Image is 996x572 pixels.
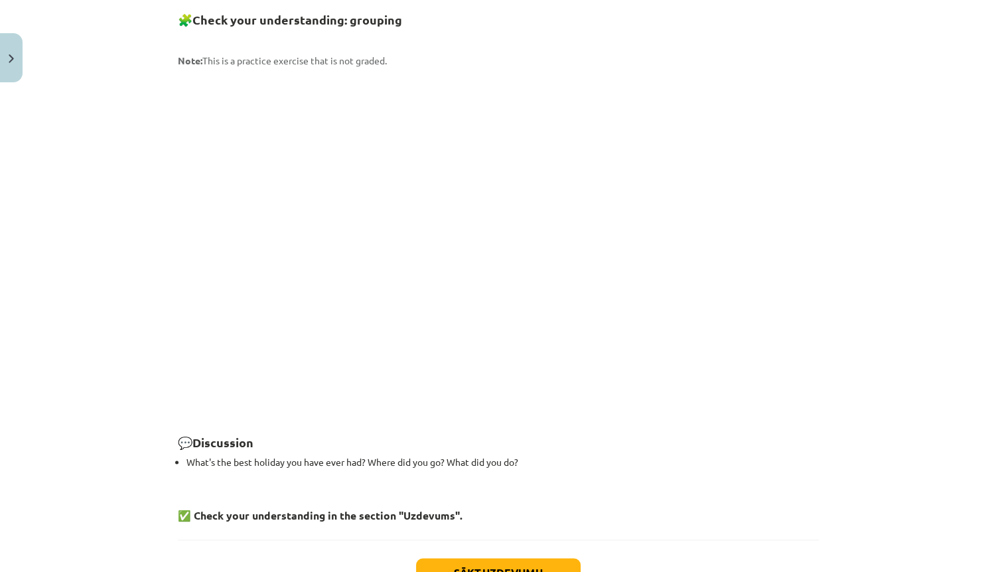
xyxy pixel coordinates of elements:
[178,54,202,66] strong: Note:
[192,12,402,27] strong: Check your understanding: grouping
[178,419,819,451] h2: 💬
[178,508,462,522] strong: ✅ Check your understanding in the section "Uzdevums".
[192,435,253,450] strong: Discussion
[178,54,387,66] span: This is a practice exercise that is not graded.
[9,54,14,63] img: icon-close-lesson-0947bae3869378f0d4975bcd49f059093ad1ed9edebbc8119c70593378902aed.svg
[186,455,819,469] p: What's the best holiday you have ever had? Where did you go? What did you do?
